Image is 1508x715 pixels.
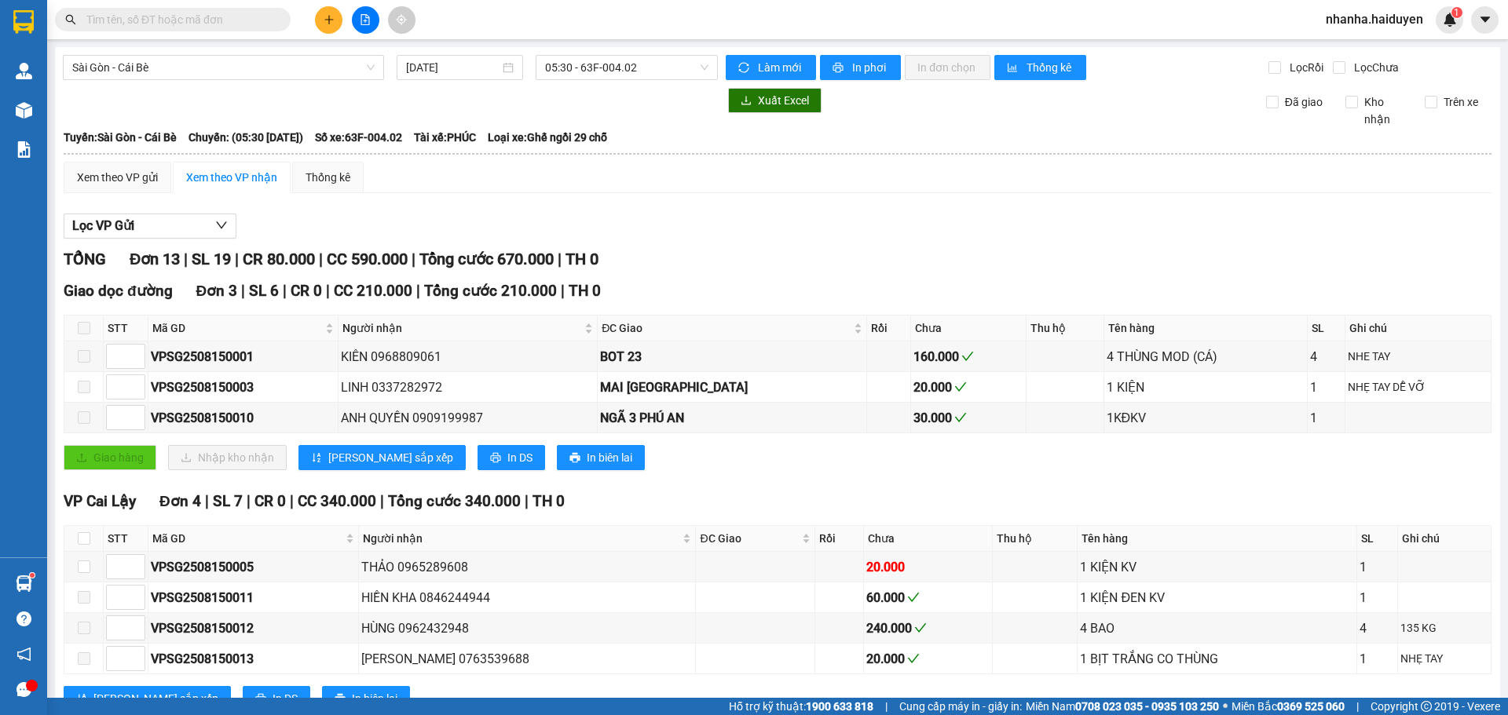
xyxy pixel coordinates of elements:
[815,526,864,552] th: Rồi
[72,56,375,79] span: Sài Gòn - Cái Bè
[1478,13,1492,27] span: caret-down
[1443,13,1457,27] img: icon-new-feature
[600,408,863,428] div: NGÃ 3 PHÚ AN
[16,575,32,592] img: warehouse-icon
[1279,93,1329,111] span: Đã giao
[64,131,177,144] b: Tuyến: Sài Gòn - Cái Bè
[1107,347,1305,367] div: 4 THÙNG MOD (CÁ)
[16,682,31,697] span: message
[64,492,136,510] span: VP Cai Lậy
[1027,59,1074,76] span: Thống kê
[324,14,335,25] span: plus
[1310,408,1341,428] div: 1
[913,378,1023,397] div: 20.000
[396,14,407,25] span: aim
[507,449,533,466] span: In DS
[1357,526,1398,552] th: SL
[30,573,35,578] sup: 1
[159,492,201,510] span: Đơn 4
[545,56,708,79] span: 05:30 - 63F-004.02
[255,693,266,706] span: printer
[1400,650,1488,667] div: NHẸ TAY
[907,652,920,665] span: check
[64,282,173,300] span: Giao dọc đường
[148,372,339,403] td: VPSG2508150003
[558,250,562,268] span: |
[327,250,408,268] span: CC 590.000
[993,526,1078,552] th: Thu hộ
[148,613,359,644] td: VPSG2508150012
[186,169,277,186] div: Xem theo VP nhận
[1310,347,1341,367] div: 4
[726,55,816,80] button: syncLàm mới
[1007,62,1020,75] span: bar-chart
[152,530,342,547] span: Mã GD
[283,282,287,300] span: |
[600,378,863,397] div: MAI [GEOGRAPHIC_DATA]
[290,492,294,510] span: |
[196,282,238,300] span: Đơn 3
[249,282,279,300] span: SL 6
[254,492,286,510] span: CR 0
[352,690,397,707] span: In biên lai
[1078,526,1357,552] th: Tên hàng
[243,250,315,268] span: CR 80.000
[833,62,846,75] span: printer
[213,492,243,510] span: SL 7
[334,282,412,300] span: CC 210.000
[315,129,402,146] span: Số xe: 63F-004.02
[341,347,595,367] div: KIÊN 0968809061
[866,588,989,607] div: 60.000
[76,693,87,706] span: sort-ascending
[914,622,927,634] span: check
[151,408,335,428] div: VPSG2508150010
[360,14,371,25] span: file-add
[1356,698,1359,715] span: |
[569,282,601,300] span: TH 0
[184,250,188,268] span: |
[16,141,32,158] img: solution-icon
[192,250,231,268] span: SL 19
[867,316,911,341] th: Rồi
[866,649,989,669] div: 20.000
[342,319,581,337] span: Người nhận
[911,316,1027,341] th: Chưa
[885,698,888,715] span: |
[148,582,359,613] td: VPSG2508150011
[148,341,339,372] td: VPSG2508150001
[1348,378,1488,396] div: NHẸ TAY DỄ VỠ
[322,686,410,711] button: printerIn biên lai
[64,250,106,268] span: TỔNG
[488,129,607,146] span: Loại xe: Ghế ngồi 29 chỗ
[1400,619,1488,637] div: 135 KG
[414,129,476,146] span: Tài xế: PHÚC
[151,557,356,577] div: VPSG2508150005
[416,282,420,300] span: |
[565,250,598,268] span: TH 0
[602,319,850,337] span: ĐC Giao
[700,530,799,547] span: ĐC Giao
[587,449,632,466] span: In biên lai
[1345,316,1492,341] th: Ghi chú
[907,591,920,604] span: check
[866,618,989,638] div: 240.000
[188,129,303,146] span: Chuyến: (05:30 [DATE])
[72,216,134,235] span: Lọc VP Gửi
[728,88,822,113] button: downloadXuất Excel
[1104,316,1309,341] th: Tên hàng
[16,102,32,119] img: warehouse-icon
[569,452,580,465] span: printer
[424,282,557,300] span: Tổng cước 210.000
[412,250,415,268] span: |
[561,282,565,300] span: |
[1027,316,1104,341] th: Thu hộ
[1360,618,1395,638] div: 4
[319,250,323,268] span: |
[1080,557,1354,577] div: 1 KIỆN KV
[152,319,322,337] span: Mã GD
[298,445,466,470] button: sort-ascending[PERSON_NAME] sắp xếp
[64,213,236,239] button: Lọc VP Gửi
[1313,9,1436,29] span: nhanha.haiduyen
[1358,93,1413,128] span: Kho nhận
[1223,703,1228,710] span: ⚪️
